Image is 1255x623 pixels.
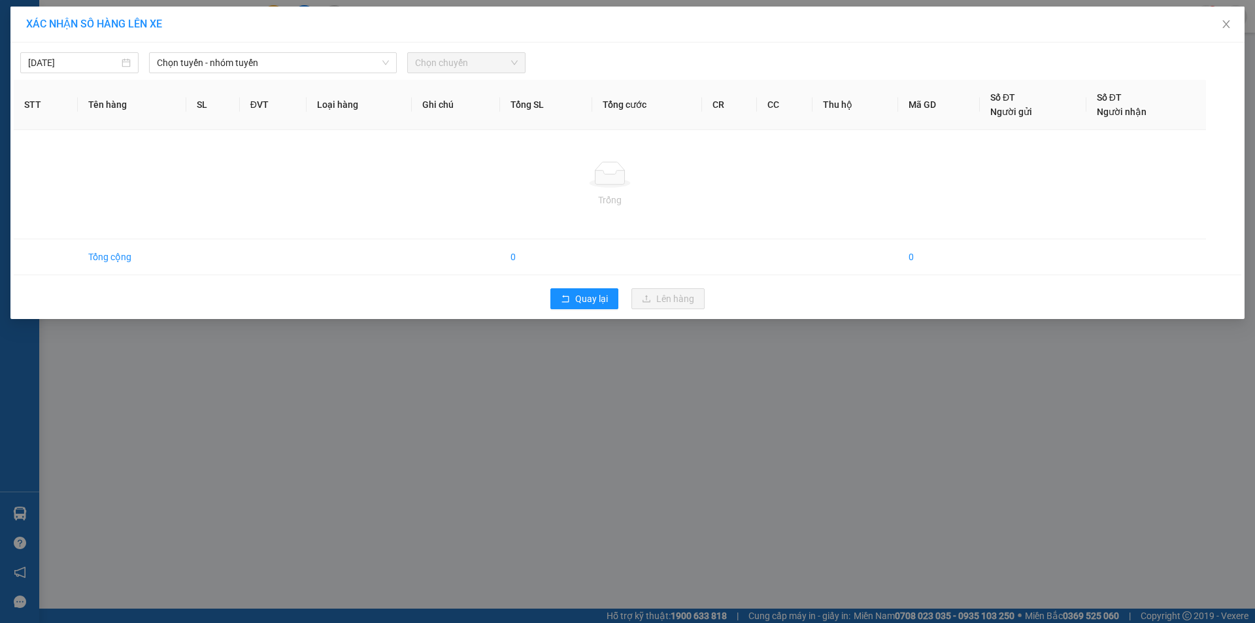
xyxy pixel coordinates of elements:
th: Thu hộ [812,80,897,130]
span: Số ĐT [990,92,1015,103]
input: 13/10/2025 [28,56,119,70]
span: down [382,59,390,67]
th: CR [702,80,758,130]
span: Người nhận [1097,107,1146,117]
td: 0 [898,239,980,275]
span: Quay lại [575,292,608,306]
span: rollback [561,294,570,305]
button: rollbackQuay lại [550,288,618,309]
span: Số ĐT [1097,92,1122,103]
th: ĐVT [240,80,307,130]
th: Loại hàng [307,80,412,130]
span: Chọn chuyến [415,53,518,73]
th: STT [14,80,78,130]
th: SL [186,80,239,130]
td: 0 [500,239,592,275]
span: XÁC NHẬN SỐ HÀNG LÊN XE [26,18,162,30]
th: Tên hàng [78,80,186,130]
span: close [1221,19,1231,29]
div: Trống [24,193,1196,207]
th: Tổng SL [500,80,592,130]
th: CC [757,80,812,130]
span: Người gửi [990,107,1032,117]
th: Tổng cước [592,80,702,130]
th: Ghi chú [412,80,501,130]
span: Chọn tuyến - nhóm tuyến [157,53,389,73]
td: Tổng cộng [78,239,186,275]
th: Mã GD [898,80,980,130]
button: Close [1208,7,1245,43]
button: uploadLên hàng [631,288,705,309]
